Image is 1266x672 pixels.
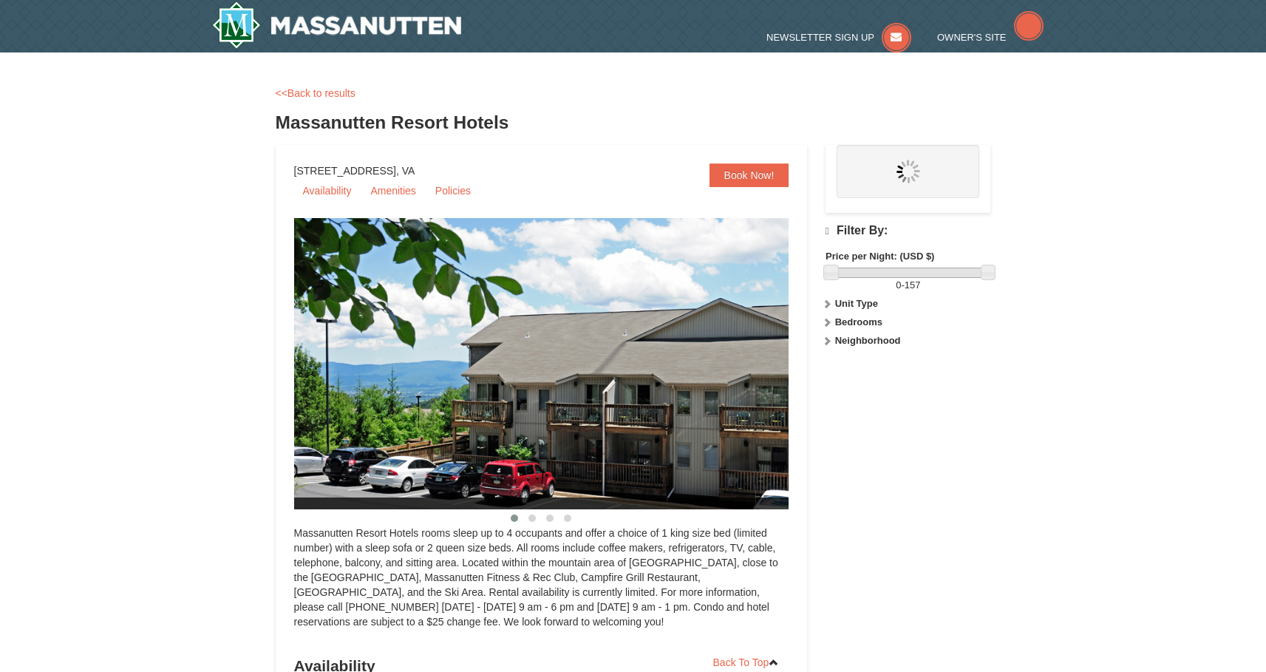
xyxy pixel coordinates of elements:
span: 157 [905,279,921,291]
span: Owner's Site [937,32,1007,43]
h4: Filter By: [826,224,990,238]
span: 0 [896,279,901,291]
a: Owner's Site [937,32,1044,43]
div: Massanutten Resort Hotels rooms sleep up to 4 occupants and offer a choice of 1 king size bed (li... [294,526,789,644]
strong: Unit Type [835,298,878,309]
strong: Price per Night: (USD $) [826,251,934,262]
img: wait.gif [896,160,920,183]
span: Newsletter Sign Up [766,32,874,43]
a: Amenities [361,180,424,202]
img: Massanutten Resort Logo [212,1,462,49]
h3: Massanutten Resort Hotels [276,108,991,138]
a: Availability [294,180,361,202]
a: Newsletter Sign Up [766,32,911,43]
label: - [826,278,990,293]
a: Book Now! [709,163,789,187]
img: 19219026-1-e3b4ac8e.jpg [294,218,826,509]
strong: Neighborhood [835,335,901,346]
strong: Bedrooms [835,316,882,327]
a: <<Back to results [276,87,355,99]
a: Policies [426,180,480,202]
a: Massanutten Resort [212,1,462,49]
